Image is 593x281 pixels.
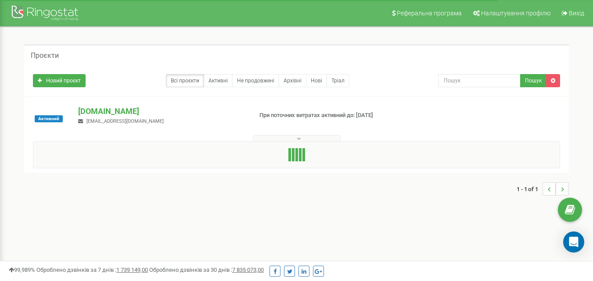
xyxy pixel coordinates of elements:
[232,267,264,273] u: 7 835 073,00
[306,74,327,87] a: Нові
[78,106,245,117] p: [DOMAIN_NAME]
[563,231,584,253] div: Open Intercom Messenger
[517,174,569,204] nav: ...
[481,10,550,17] span: Налаштування профілю
[259,111,381,120] p: При поточних витратах активний до: [DATE]
[9,267,35,273] span: 99,989%
[327,74,349,87] a: Тріал
[33,74,86,87] a: Новий проєкт
[438,74,521,87] input: Пошук
[36,267,148,273] span: Оброблено дзвінків за 7 днів :
[31,52,59,60] h5: Проєкти
[149,267,264,273] span: Оброблено дзвінків за 30 днів :
[116,267,148,273] u: 1 739 149,00
[517,182,543,196] span: 1 - 1 of 1
[279,74,306,87] a: Архівні
[86,118,164,124] span: [EMAIL_ADDRESS][DOMAIN_NAME]
[204,74,233,87] a: Активні
[35,115,63,122] span: Активний
[166,74,204,87] a: Всі проєкти
[569,10,584,17] span: Вихід
[232,74,279,87] a: Не продовжені
[397,10,462,17] span: Реферальна програма
[520,74,546,87] button: Пошук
